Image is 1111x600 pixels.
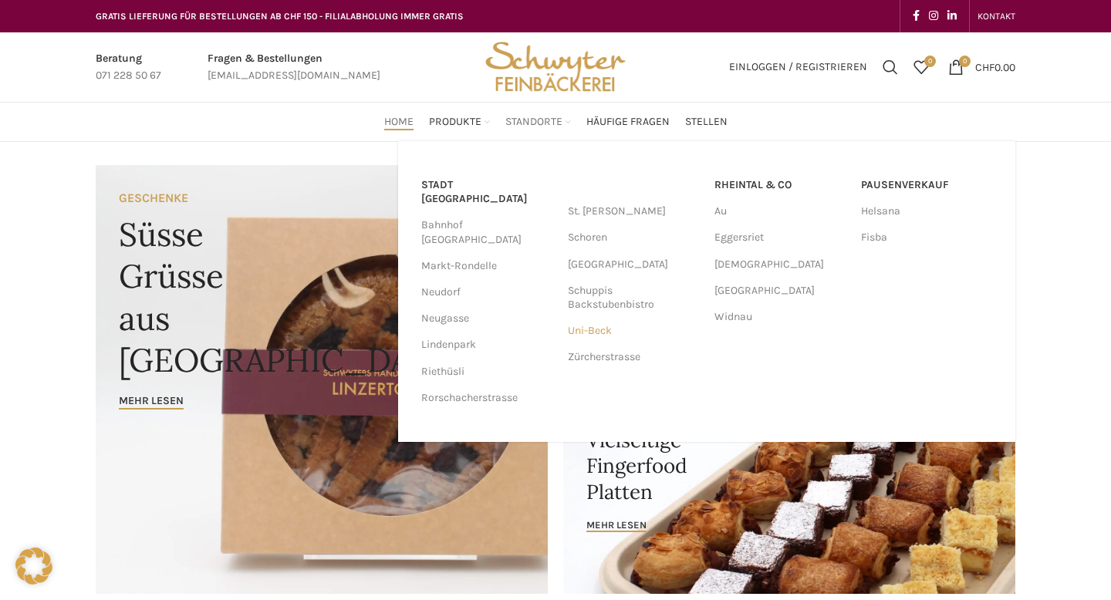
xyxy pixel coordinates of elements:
span: Stellen [685,115,728,130]
a: Helsana [861,198,992,224]
a: Suchen [875,52,906,83]
a: Fisba [861,224,992,251]
a: RHEINTAL & CO [714,172,846,198]
a: [GEOGRAPHIC_DATA] [568,251,699,278]
a: Lindenpark [421,332,552,358]
span: Einloggen / Registrieren [729,62,867,72]
a: St. [PERSON_NAME] [568,198,699,224]
a: Einloggen / Registrieren [721,52,875,83]
a: Häufige Fragen [586,106,670,137]
span: 0 [924,56,936,67]
a: Infobox link [208,50,380,85]
a: Site logo [480,59,631,72]
span: CHF [975,60,994,73]
a: Bahnhof [GEOGRAPHIC_DATA] [421,212,552,252]
a: Home [384,106,414,137]
div: Meine Wunschliste [906,52,937,83]
span: Produkte [429,115,481,130]
div: Secondary navigation [970,1,1023,32]
span: Standorte [505,115,562,130]
span: KONTAKT [978,11,1015,22]
a: Neudorf [421,279,552,305]
span: 0 [959,56,971,67]
a: Rorschacherstrasse [421,385,552,411]
a: Au [714,198,846,224]
span: GRATIS LIEFERUNG FÜR BESTELLUNGEN AB CHF 150 - FILIALABHOLUNG IMMER GRATIS [96,11,464,22]
a: [DEMOGRAPHIC_DATA] [714,251,846,278]
a: Riethüsli [421,359,552,385]
a: Banner link [563,379,1015,594]
a: Schoren [568,224,699,251]
div: Main navigation [88,106,1023,137]
a: Widnau [714,304,846,330]
bdi: 0.00 [975,60,1015,73]
a: Instagram social link [924,5,943,27]
a: Produkte [429,106,490,137]
a: Standorte [505,106,571,137]
span: Home [384,115,414,130]
a: Stellen [685,106,728,137]
span: Häufige Fragen [586,115,670,130]
a: Markt-Rondelle [421,253,552,279]
a: Facebook social link [908,5,924,27]
a: Linkedin social link [943,5,961,27]
a: Uni-Beck [568,318,699,344]
a: Pausenverkauf [861,172,992,198]
a: 0 [906,52,937,83]
a: Eggersriet [714,224,846,251]
a: [GEOGRAPHIC_DATA] [714,278,846,304]
a: Zürcherstrasse [568,344,699,370]
img: Bäckerei Schwyter [480,32,631,102]
a: Stadt [GEOGRAPHIC_DATA] [421,172,552,212]
a: Schuppis Backstubenbistro [568,278,699,318]
a: Banner link [96,165,548,594]
a: Neugasse [421,305,552,332]
a: Infobox link [96,50,161,85]
a: 0 CHF0.00 [940,52,1023,83]
a: KONTAKT [978,1,1015,32]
